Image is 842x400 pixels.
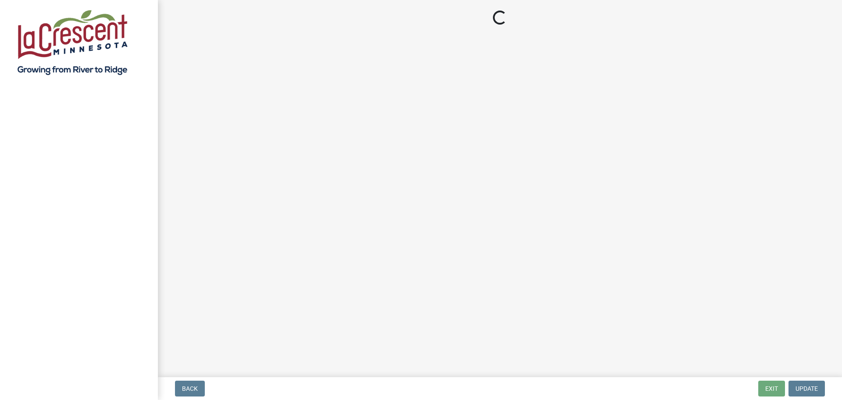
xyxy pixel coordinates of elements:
[182,385,198,392] span: Back
[175,381,205,396] button: Back
[758,381,785,396] button: Exit
[788,381,825,396] button: Update
[18,9,128,75] img: City of La Crescent, Minnesota
[796,385,818,392] span: Update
